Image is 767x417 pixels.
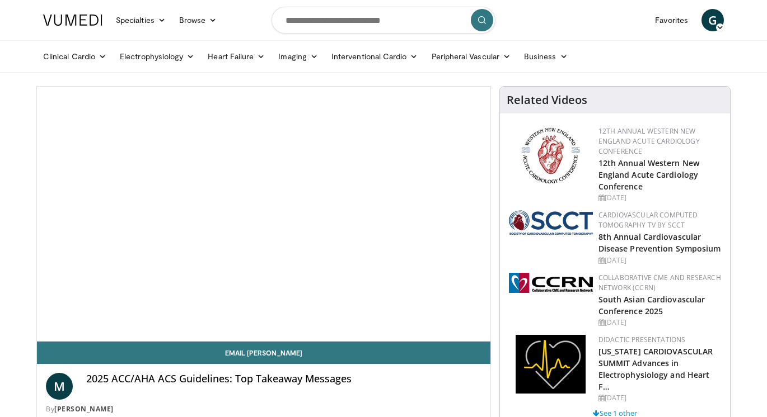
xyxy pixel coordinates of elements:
a: M [46,373,73,400]
h4: 2025 ACC/AHA ACS Guidelines: Top Takeaway Messages [86,373,481,385]
a: Cardiovascular Computed Tomography TV by SCCT [598,210,698,230]
h4: Related Videos [507,93,587,107]
img: 51a70120-4f25-49cc-93a4-67582377e75f.png.150x105_q85_autocrop_double_scale_upscale_version-0.2.png [509,210,593,235]
div: [DATE] [598,393,721,403]
img: VuMedi Logo [43,15,102,26]
a: Specialties [109,9,172,31]
a: Favorites [648,9,695,31]
video-js: Video Player [37,87,490,342]
div: [DATE] [598,255,721,266]
a: Electrophysiology [113,45,201,68]
a: South Asian Cardiovascular Conference 2025 [598,294,705,316]
img: 0954f259-7907-4053-a817-32a96463ecc8.png.150x105_q85_autocrop_double_scale_upscale_version-0.2.png [520,126,582,185]
img: 1860aa7a-ba06-47e3-81a4-3dc728c2b4cf.png.150x105_q85_autocrop_double_scale_upscale_version-0.2.png [516,335,586,394]
a: 12th Annual Western New England Acute Cardiology Conference [598,126,700,156]
a: 8th Annual Cardiovascular Disease Prevention Symposium [598,231,721,254]
a: Collaborative CME and Research Network (CCRN) [598,273,721,292]
a: Peripheral Vascular [425,45,517,68]
div: By [46,404,481,414]
input: Search topics, interventions [272,7,495,34]
a: Browse [172,9,224,31]
a: [PERSON_NAME] [54,404,114,414]
a: Heart Failure [201,45,272,68]
a: Interventional Cardio [325,45,425,68]
div: [DATE] [598,193,721,203]
a: [US_STATE] CARDIOVASCULAR SUMMIT Advances in Electrophysiology and Heart F… [598,346,713,392]
a: G [701,9,724,31]
a: Clinical Cardio [36,45,113,68]
a: Business [517,45,574,68]
a: Email [PERSON_NAME] [37,342,490,364]
div: [DATE] [598,318,721,328]
a: 12th Annual Western New England Acute Cardiology Conference [598,158,699,192]
img: a04ee3ba-8487-4636-b0fb-5e8d268f3737.png.150x105_q85_autocrop_double_scale_upscale_version-0.2.png [509,273,593,293]
div: Didactic Presentations [598,335,721,345]
a: Imaging [272,45,325,68]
